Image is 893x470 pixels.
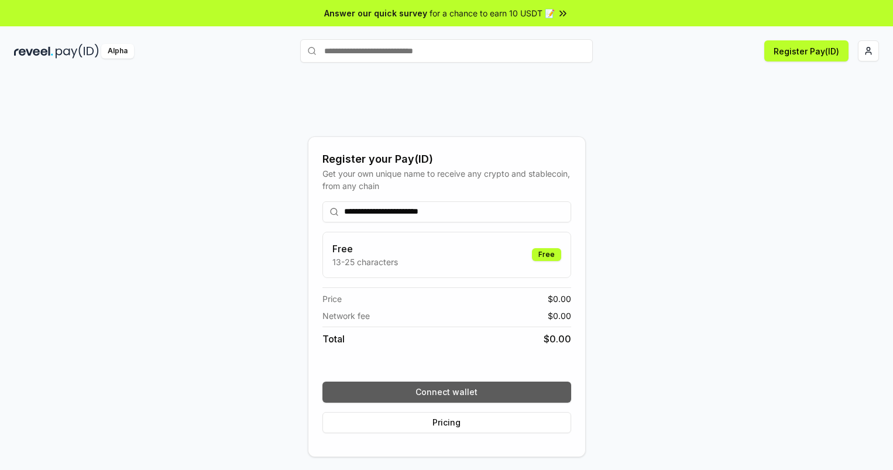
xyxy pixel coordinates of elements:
[430,7,555,19] span: for a chance to earn 10 USDT 📝
[332,242,398,256] h3: Free
[544,332,571,346] span: $ 0.00
[101,44,134,59] div: Alpha
[322,167,571,192] div: Get your own unique name to receive any crypto and stablecoin, from any chain
[548,310,571,322] span: $ 0.00
[322,412,571,433] button: Pricing
[324,7,427,19] span: Answer our quick survey
[764,40,849,61] button: Register Pay(ID)
[322,310,370,322] span: Network fee
[322,332,345,346] span: Total
[332,256,398,268] p: 13-25 characters
[322,382,571,403] button: Connect wallet
[322,151,571,167] div: Register your Pay(ID)
[56,44,99,59] img: pay_id
[532,248,561,261] div: Free
[322,293,342,305] span: Price
[14,44,53,59] img: reveel_dark
[548,293,571,305] span: $ 0.00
